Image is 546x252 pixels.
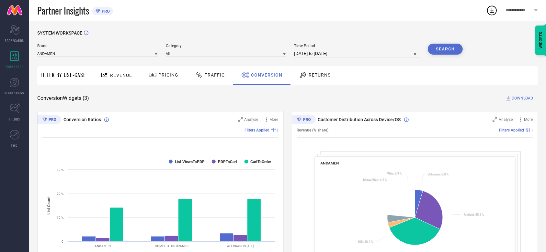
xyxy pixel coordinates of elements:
[95,244,111,248] text: ANDAMEN
[37,44,158,48] span: Brand
[251,160,272,164] text: CartToOrder
[37,4,89,17] span: Partner Insights
[227,244,254,248] text: ALL BRANDS (ALL)
[428,44,463,55] button: Search
[524,117,533,122] span: More
[155,244,188,248] text: COMPETITOR BRANDS
[63,117,101,122] span: Conversion Ratios
[245,128,270,132] span: Filters Applied
[158,72,178,78] span: Pricing
[37,95,89,101] span: Conversion Widgets ( 3 )
[166,44,286,48] span: Category
[5,38,24,43] span: SCORECARDS
[294,44,420,48] span: Time Period
[47,196,51,215] tspan: List Count
[387,172,393,175] tspan: Web
[57,216,63,219] text: 10 %
[309,72,331,78] span: Returns
[245,117,258,122] span: Analyse
[270,117,279,122] span: More
[57,168,63,172] text: 30 %
[238,117,243,122] svg: Zoom
[205,72,225,78] span: Traffic
[463,213,484,216] text: : 35.8 %
[427,173,449,176] text: : 6.0 %
[427,173,440,176] tspan: Unknown
[57,192,63,195] text: 20 %
[486,5,498,16] div: Open download list
[358,240,373,244] text: : 48.1 %
[499,117,513,122] span: Analyse
[463,213,473,216] tspan: Android
[278,128,279,132] span: |
[6,64,24,69] span: WORKSPACE
[387,172,402,175] text: : 5.9 %
[358,240,363,244] tspan: IOS
[532,128,533,132] span: |
[110,73,132,78] span: Revenue
[363,178,378,182] tspan: Mobile Web
[12,143,18,148] span: FWD
[37,30,82,36] span: SYSTEM WORKSPACE
[512,95,533,101] span: DOWNLOAD
[175,160,205,164] text: List ViewsToPDP
[9,117,20,121] span: TRENDS
[499,128,524,132] span: Filters Applied
[218,160,237,164] text: PDPToCart
[100,9,110,14] span: PRO
[251,72,282,78] span: Conversion
[363,178,387,182] text: : 4.2 %
[297,128,329,132] span: Revenue (% share)
[292,115,316,125] div: Premium
[5,90,25,95] span: SUGGESTIONS
[493,117,497,122] svg: Zoom
[40,71,86,79] span: Filter By Use-Case
[294,50,420,58] input: Select time period
[320,161,339,165] span: ANDAMEN
[318,117,401,122] span: Customer Distribution Across Device/OS
[62,240,63,243] text: 0
[37,115,61,125] div: Premium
